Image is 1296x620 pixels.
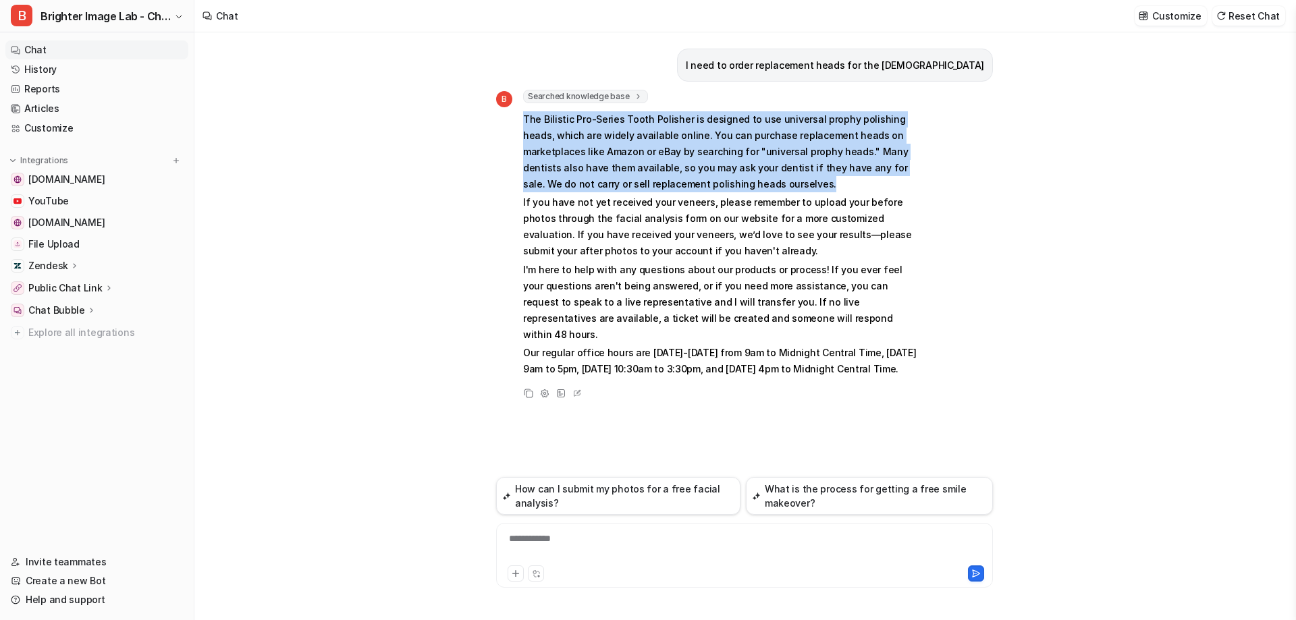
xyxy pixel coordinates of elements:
[496,477,740,515] button: How can I submit my photos for a free facial analysis?
[5,213,188,232] a: shop.brighterimagelab.com[DOMAIN_NAME]
[43,442,53,453] button: Emoji picker
[89,41,248,55] div: Yes, this is not the expected limit.
[5,119,188,138] a: Customize
[22,100,211,470] div: Hey there, I’ve spoken with the team, and based on our discussions about your interaction usage, ...
[211,5,237,31] button: Home
[5,590,188,609] a: Help and support
[237,5,261,30] div: Close
[28,304,85,317] p: Chat Bubble
[11,414,259,436] textarea: Message…
[523,194,918,259] p: If you have not yet received your veneers, please remember to upload your before photos through t...
[686,57,984,74] p: I need to order replacement heads for the [DEMOGRAPHIC_DATA]
[746,477,993,515] button: What is the process for getting a free smile makeover?
[65,7,113,17] h1: Operator
[1212,6,1285,26] button: Reset Chat
[11,33,259,74] div: media@brighterimagelab.com says…
[28,281,103,295] p: Public Chat Link
[13,306,22,314] img: Chat Bubble
[5,40,188,59] a: Chat
[5,170,188,189] a: brighterimagelab.com[DOMAIN_NAME]
[5,235,188,254] a: File UploadFile Upload
[28,322,183,343] span: Explore all integrations
[11,74,259,92] div: [DATE]
[523,345,918,377] p: Our regular office hours are [DATE]-[DATE] from 9am to Midnight Central Time, [DATE] 9am to 5pm, ...
[216,9,238,23] div: Chat
[9,5,34,31] button: go back
[232,436,253,458] button: Send a message…
[13,197,22,205] img: YouTube
[86,442,97,453] button: Start recording
[28,237,80,251] span: File Upload
[5,60,188,79] a: History
[5,99,188,118] a: Articles
[21,442,32,453] button: Upload attachment
[64,442,75,453] button: Gif picker
[11,92,221,478] div: Hey there,I’ve spoken with the team, and based on our discussions about your interaction usage, u...
[5,323,188,342] a: Explore all integrations
[65,17,168,30] p: The team can also help
[523,111,918,192] p: The Bilistic Pro-Series Tooth Polisher is designed to use universal prophy polishing heads, which...
[171,156,181,165] img: menu_add.svg
[5,571,188,590] a: Create a new Bot
[11,326,24,339] img: explore all integrations
[13,284,22,292] img: Public Chat Link
[13,262,22,270] img: Zendesk
[5,553,188,571] a: Invite teammates
[523,90,648,103] span: Searched knowledge base
[78,33,259,63] div: Yes, this is not the expected limit.
[38,7,60,29] img: Profile image for Operator
[11,92,259,508] div: eesel says…
[8,156,18,165] img: expand menu
[13,219,22,227] img: shop.brighterimagelab.com
[20,155,68,166] p: Integrations
[5,80,188,98] a: Reports
[28,173,105,186] span: [DOMAIN_NAME]
[40,7,171,26] span: Brighter Image Lab - Chat
[1135,6,1206,26] button: Customize
[496,91,512,107] span: B
[1139,11,1148,21] img: customize
[28,194,69,208] span: YouTube
[13,240,22,248] img: File Upload
[523,262,918,343] p: I'm here to help with any questions about our products or process! If you ever feel your question...
[28,216,105,229] span: [DOMAIN_NAME]
[1216,11,1226,21] img: reset
[28,259,68,273] p: Zendesk
[1152,9,1201,23] p: Customize
[5,192,188,210] a: YouTubeYouTube
[11,5,32,26] span: B
[5,154,72,167] button: Integrations
[13,175,22,184] img: brighterimagelab.com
